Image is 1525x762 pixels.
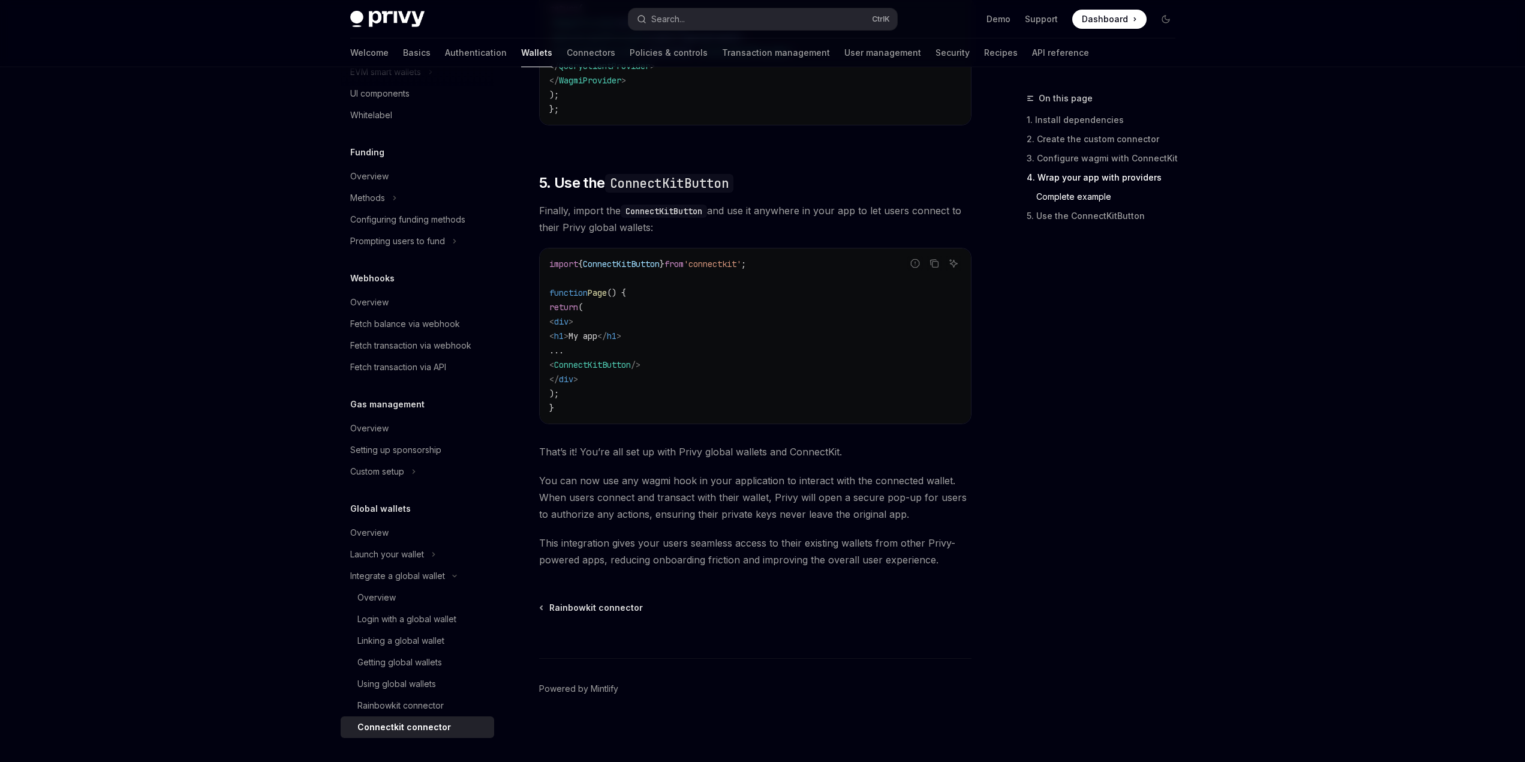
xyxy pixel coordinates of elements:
span: ConnectKitButton [583,259,660,269]
div: Linking a global wallet [357,634,444,648]
code: ConnectKitButton [605,174,733,193]
span: () { [607,287,626,298]
span: On this page [1039,91,1093,106]
a: Basics [403,38,431,67]
div: Overview [350,295,389,310]
span: import [549,259,578,269]
div: Login with a global wallet [357,612,456,626]
a: Using global wallets [341,673,494,695]
span: 'connectkit' [684,259,741,269]
span: 5. Use the [539,173,733,193]
span: > [621,75,626,86]
a: 4. Wrap your app with providers [1027,168,1185,187]
div: Setting up sponsorship [350,443,441,457]
a: Getting global wallets [341,652,494,673]
span: { [578,259,583,269]
span: This integration gives your users seamless access to their existing wallets from other Privy-powe... [539,535,971,568]
span: ( [578,302,583,313]
span: Ctrl K [872,14,890,24]
span: You can now use any wagmi hook in your application to interact with the connected wallet. When us... [539,472,971,523]
span: div [559,374,573,385]
span: from [664,259,684,269]
a: 1. Install dependencies [1027,110,1185,130]
a: Overview [341,292,494,313]
a: Overview [341,522,494,544]
a: Connectors [567,38,615,67]
a: Dashboard [1072,10,1147,29]
div: Custom setup [350,464,404,479]
span: div [554,316,569,327]
span: My app [569,331,597,341]
span: } [660,259,664,269]
a: Transaction management [722,38,830,67]
span: > [569,316,573,327]
a: Linking a global wallet [341,630,494,652]
div: Rainbowkit connector [357,698,444,713]
a: Welcome [350,38,389,67]
span: </ [597,331,607,341]
span: ); [549,388,559,399]
a: Support [1025,13,1058,25]
span: Dashboard [1082,13,1128,25]
div: Prompting users to fund [350,234,445,248]
span: That’s it! You’re all set up with Privy global wallets and ConnectKit. [539,443,971,460]
span: </ [549,75,559,86]
button: Open search [628,8,897,30]
a: 5. Use the ConnectKitButton [1027,206,1185,226]
a: Fetch transaction via API [341,356,494,378]
span: h1 [554,331,564,341]
div: Fetch transaction via webhook [350,338,471,353]
button: Report incorrect code [907,256,923,271]
div: Search... [651,12,685,26]
span: WagmiProvider [559,75,621,86]
h5: Gas management [350,397,425,412]
a: Authentication [445,38,507,67]
a: Overview [341,587,494,608]
a: Connectkit connector [341,716,494,738]
span: < [549,359,554,370]
a: Recipes [984,38,1018,67]
a: Overview [341,418,494,439]
a: Setting up sponsorship [341,439,494,461]
button: Copy the contents from the code block [927,256,942,271]
img: dark logo [350,11,425,28]
div: Connectkit connector [357,720,451,734]
div: Whitelabel [350,108,392,122]
div: Launch your wallet [350,547,424,562]
span: function [549,287,588,298]
span: > [573,374,578,385]
button: Toggle Methods section [341,187,494,209]
span: Rainbowkit connector [549,602,643,614]
div: Fetch transaction via API [350,360,446,374]
a: UI components [341,83,494,104]
span: } [549,403,554,413]
div: Integrate a global wallet [350,569,445,583]
a: API reference [1032,38,1089,67]
button: Ask AI [946,256,961,271]
div: Using global wallets [357,677,436,691]
span: ... [549,345,564,356]
button: Toggle dark mode [1156,10,1175,29]
div: Configuring funding methods [350,212,465,227]
span: < [549,316,554,327]
a: 2. Create the custom connector [1027,130,1185,149]
button: Toggle Prompting users to fund section [341,230,494,252]
button: Toggle Integrate a global wallet section [341,565,494,587]
span: > [616,331,621,341]
a: Login with a global wallet [341,608,494,630]
a: Rainbowkit connector [540,602,643,614]
span: < [549,331,554,341]
a: Demo [986,13,1010,25]
a: Fetch transaction via webhook [341,335,494,356]
a: Fetch balance via webhook [341,313,494,335]
button: Toggle Launch your wallet section [341,544,494,565]
h5: Webhooks [350,271,395,286]
a: Security [936,38,970,67]
button: Toggle Custom setup section [341,461,494,482]
span: h1 [607,331,616,341]
span: /> [631,359,640,370]
div: Overview [350,421,389,436]
a: Whitelabel [341,104,494,126]
div: Overview [357,590,396,605]
div: Getting global wallets [357,655,442,670]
